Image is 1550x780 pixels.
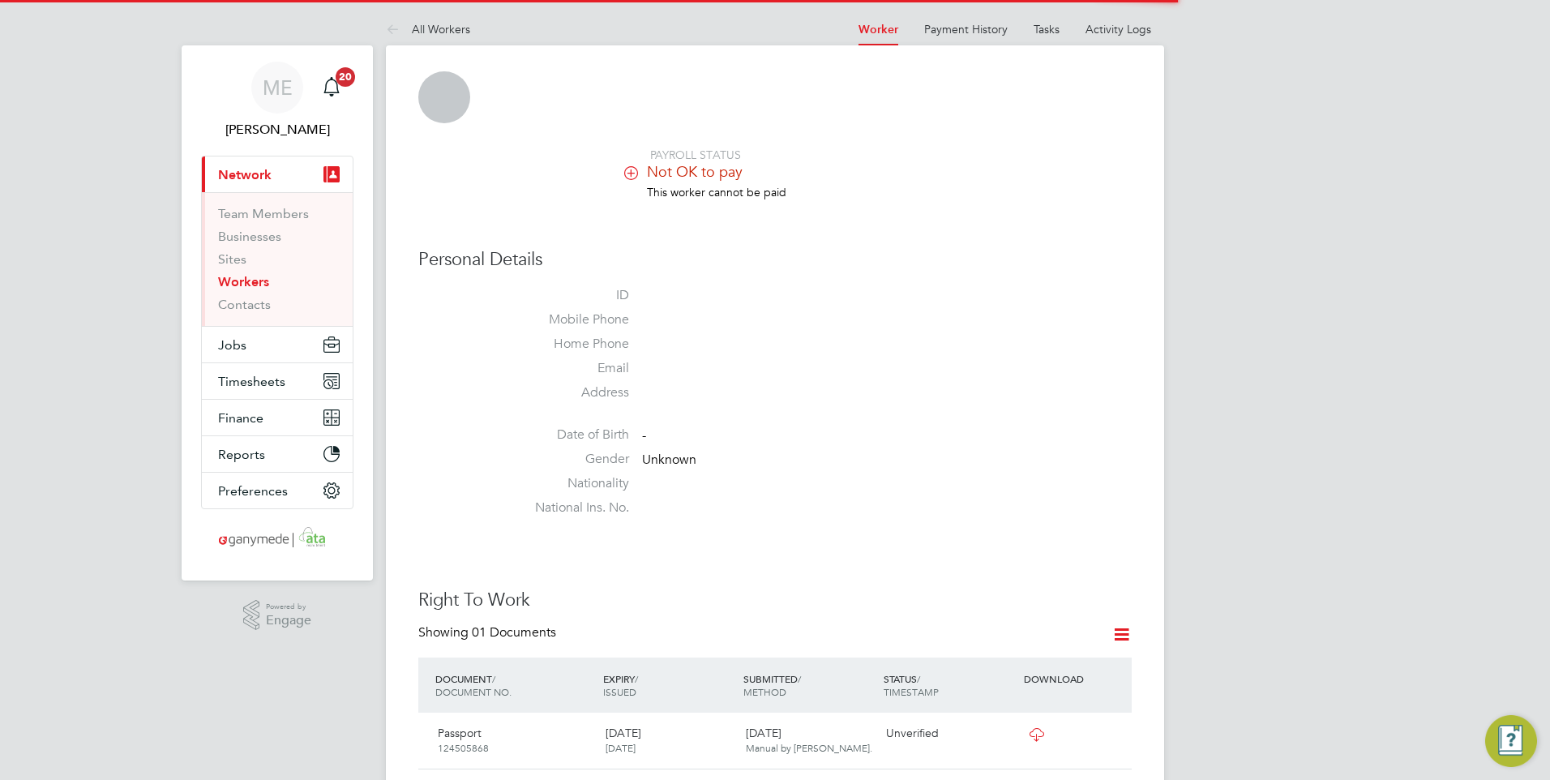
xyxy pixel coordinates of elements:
span: Reports [218,447,265,462]
div: DOCUMENT [431,664,599,706]
label: Nationality [516,475,629,492]
label: Gender [516,451,629,468]
a: Activity Logs [1085,22,1151,36]
span: / [798,672,801,685]
a: Powered byEngage [243,600,312,631]
div: Network [202,192,353,326]
span: / [635,672,638,685]
h3: Personal Details [418,248,1132,272]
label: National Ins. No. [516,499,629,516]
button: Timesheets [202,363,353,399]
span: Timesheets [218,374,285,389]
img: ganymedesolutions-logo-retina.png [214,525,341,551]
a: Workers [218,274,269,289]
a: Contacts [218,297,271,312]
label: Email [516,360,629,377]
span: Powered by [266,600,311,614]
button: Network [202,156,353,192]
span: Mia Eckersley [201,120,353,139]
span: ME [263,77,293,98]
a: Sites [218,251,246,267]
span: This worker cannot be paid [647,185,786,199]
a: ME[PERSON_NAME] [201,62,353,139]
label: Home Phone [516,336,629,353]
label: Mobile Phone [516,311,629,328]
span: METHOD [743,685,786,698]
button: Engage Resource Center [1485,715,1537,767]
a: All Workers [386,22,470,36]
div: SUBMITTED [739,664,880,706]
div: [DATE] [739,719,880,761]
span: Manual by [PERSON_NAME]. [746,741,872,754]
span: Finance [218,410,263,426]
span: Jobs [218,337,246,353]
span: PAYROLL STATUS [650,148,741,162]
span: Unknown [642,452,696,468]
div: [DATE] [599,719,739,761]
span: 01 Documents [472,624,556,641]
div: STATUS [880,664,1020,706]
a: Businesses [218,229,281,244]
button: Finance [202,400,353,435]
div: Passport [431,719,599,761]
div: EXPIRY [599,664,739,706]
span: [DATE] [606,741,636,754]
button: Reports [202,436,353,472]
a: Team Members [218,206,309,221]
a: 20 [315,62,348,114]
a: Tasks [1034,22,1060,36]
div: Showing [418,624,559,641]
nav: Main navigation [182,45,373,581]
span: / [492,672,495,685]
button: Jobs [202,327,353,362]
button: Preferences [202,473,353,508]
span: / [917,672,920,685]
span: - [642,428,646,444]
span: Not OK to pay [647,162,743,181]
a: Go to home page [201,525,353,551]
span: Preferences [218,483,288,499]
span: DOCUMENT NO. [435,685,512,698]
span: 20 [336,67,355,87]
span: ISSUED [603,685,636,698]
span: Network [218,167,272,182]
label: Date of Birth [516,426,629,444]
div: DOWNLOAD [1020,664,1132,693]
span: Engage [266,614,311,628]
span: 124505868 [438,741,489,754]
label: ID [516,287,629,304]
span: TIMESTAMP [884,685,939,698]
label: Address [516,384,629,401]
a: Worker [858,23,898,36]
a: Payment History [924,22,1008,36]
h3: Right To Work [418,589,1132,612]
span: Unverified [886,726,939,740]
